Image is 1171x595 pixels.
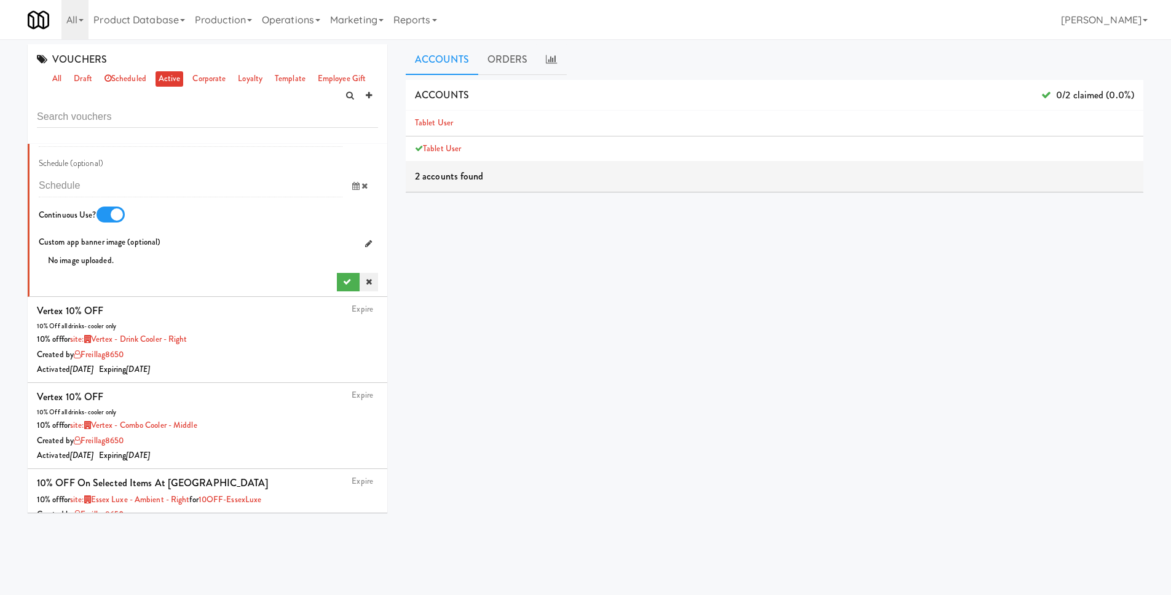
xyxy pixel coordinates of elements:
[48,253,378,269] div: No image uploaded.
[189,494,261,505] span: for
[37,52,107,66] span: VOUCHERS
[37,435,124,446] span: Created by
[423,143,461,154] a: Tablet User
[37,406,378,419] div: 10% Off all drinks- cooler only
[415,117,453,128] a: Tablet User
[1041,86,1134,104] span: 0/2 claimed (0.0%)
[70,494,189,505] a: site:Essex Luxe - Ambient - Right
[126,449,150,461] i: [DATE]
[99,449,150,461] span: Expiring
[28,469,387,543] li: Expire10% OFF on Selected Items at [GEOGRAPHIC_DATA]10% offforsite:Essex Luxe - Ambient - Rightfo...
[406,44,478,75] a: Accounts
[37,320,378,333] div: 10% Off all drinks- cooler only
[199,494,262,505] a: 10OFF-EssexLuxe
[39,175,342,197] input: Schedule
[39,207,199,226] div: Continuous Use?
[74,349,124,360] a: freillag8650
[70,419,197,431] a: site:Vertex - Combo Cooler - Middle
[37,474,269,492] div: 10% OFF on Selected Items at [GEOGRAPHIC_DATA]
[37,492,378,508] div: 10% off
[406,161,1143,192] div: 2 accounts found
[74,435,124,446] a: freillag8650
[37,349,124,360] span: Created by
[101,71,149,87] a: scheduled
[156,71,184,87] a: active
[99,363,150,375] span: Expiring
[415,88,469,102] span: ACCOUNTS
[39,236,160,248] span: Custom app banner image (optional)
[70,363,94,375] i: [DATE]
[74,508,124,520] a: freillag8650
[272,71,309,87] a: template
[61,419,197,431] span: for
[37,388,103,406] div: Vertex 10% OFF
[37,508,124,520] span: Created by
[28,9,49,31] img: Micromart
[37,449,94,461] span: Activated
[37,332,378,347] div: 10% off
[37,418,378,433] div: 10% off
[61,494,190,505] span: for
[70,333,187,345] a: site:Vertex - Drink Cooler - Right
[49,71,65,87] a: all
[28,383,387,469] li: ExpireVertex 10% OFF10% Off all drinks- cooler only10% offforsite:Vertex - Combo Cooler - MiddleC...
[39,156,103,171] label: Schedule (optional)
[37,105,378,128] input: Search vouchers
[37,302,103,320] div: Vertex 10% OFF
[352,389,373,401] a: Expire
[126,363,150,375] i: [DATE]
[189,71,229,87] a: corporate
[71,71,95,87] a: draft
[28,297,387,383] li: ExpireVertex 10% OFF10% Off all drinks- cooler only10% offforsite:Vertex - Drink Cooler - RightCr...
[352,303,373,315] a: Expire
[61,333,187,345] span: for
[315,71,369,87] a: employee gift
[70,449,94,461] i: [DATE]
[478,44,537,75] a: ORDERS
[37,363,94,375] span: Activated
[235,71,266,87] a: loyalty
[352,475,373,487] a: Expire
